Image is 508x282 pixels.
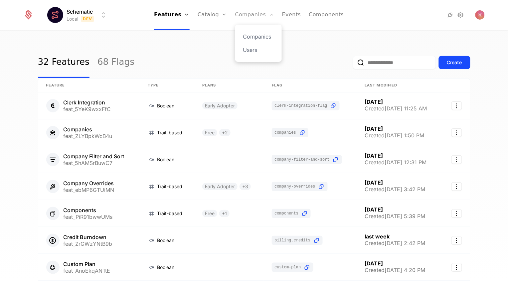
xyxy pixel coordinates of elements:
[475,10,485,20] button: Open user button
[67,16,78,22] div: Local
[97,47,134,78] a: 68 Flags
[81,16,94,22] span: Dev
[446,11,454,19] a: Integrations
[357,78,441,92] th: Last Modified
[49,8,107,22] button: Select environment
[475,10,485,20] img: Ryan Echternacht
[194,78,264,92] th: Plans
[140,78,194,92] th: Type
[451,128,462,137] button: Select action
[451,209,462,218] button: Select action
[451,155,462,164] button: Select action
[243,46,274,54] a: Users
[38,47,89,78] a: 32 Features
[38,78,140,92] th: Feature
[243,33,274,41] a: Companies
[447,59,462,66] div: Create
[264,78,357,92] th: Flag
[451,263,462,272] button: Select action
[67,8,93,16] span: Schematic
[457,11,465,19] a: Settings
[451,101,462,110] button: Select action
[451,236,462,245] button: Select action
[451,182,462,191] button: Select action
[47,7,63,23] img: Schematic
[439,56,470,69] button: Create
